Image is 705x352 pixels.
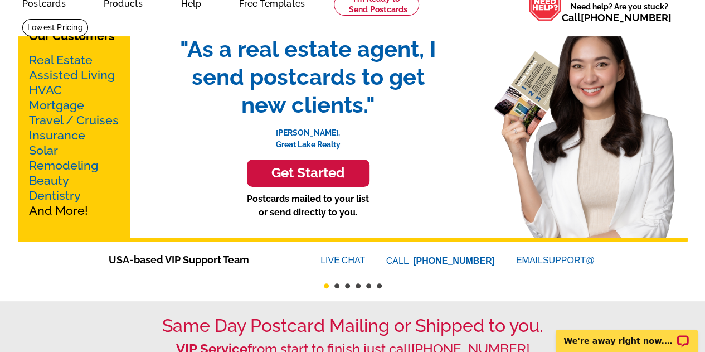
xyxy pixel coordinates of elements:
[562,1,677,23] span: Need help? Are you stuck?
[29,128,85,142] a: Insurance
[548,317,705,352] iframe: LiveChat chat widget
[320,254,342,267] font: LIVE
[169,119,448,151] p: [PERSON_NAME], Great Lake Realty
[169,35,448,119] span: "As a real estate agent, I send postcards to get new clients."
[29,83,62,97] a: HVAC
[29,113,119,127] a: Travel / Cruises
[261,165,356,181] h3: Get Started
[22,315,683,336] h1: Same Day Postcard Mailing or Shipped to you.
[29,173,69,187] a: Beauty
[377,283,382,288] button: 6 of 6
[324,283,329,288] button: 1 of 6
[581,12,672,23] a: [PHONE_NUMBER]
[29,158,98,172] a: Remodeling
[366,283,371,288] button: 5 of 6
[169,192,448,219] p: Postcards mailed to your list or send directly to you.
[29,52,119,218] p: And More!
[29,53,93,67] a: Real Estate
[356,283,361,288] button: 4 of 6
[29,143,58,157] a: Solar
[386,254,410,268] font: CALL
[29,68,115,82] a: Assisted Living
[334,283,339,288] button: 2 of 6
[320,255,365,265] a: LIVECHAT
[169,160,448,187] a: Get Started
[516,255,596,265] a: EMAILSUPPORT@
[29,98,84,112] a: Mortgage
[413,256,495,266] a: [PHONE_NUMBER]
[562,12,672,23] span: Call
[29,189,81,202] a: Dentistry
[345,283,350,288] button: 3 of 6
[543,254,596,267] font: SUPPORT@
[109,252,287,267] span: USA-based VIP Support Team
